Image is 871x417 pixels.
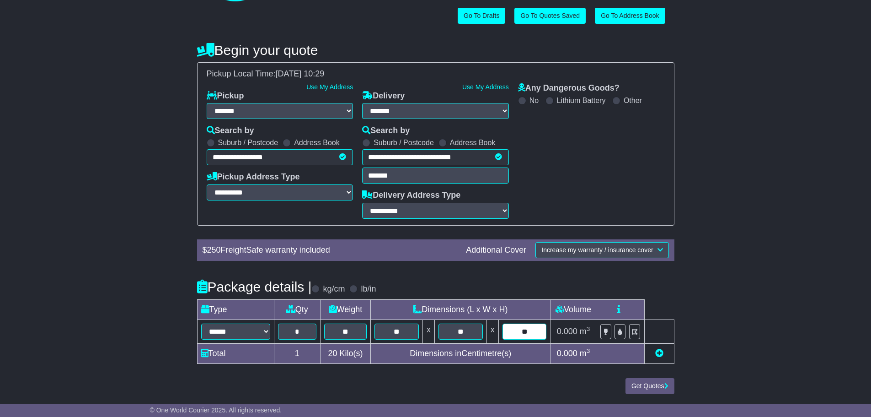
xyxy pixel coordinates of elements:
[580,349,590,358] span: m
[306,83,353,91] a: Use My Address
[198,245,462,255] div: $ FreightSafe warranty included
[557,327,577,336] span: 0.000
[207,91,244,101] label: Pickup
[328,349,337,358] span: 20
[294,138,340,147] label: Address Book
[207,126,254,136] label: Search by
[207,172,300,182] label: Pickup Address Type
[374,138,434,147] label: Suburb / Postcode
[197,299,274,320] td: Type
[371,343,550,363] td: Dimensions in Centimetre(s)
[362,190,460,200] label: Delivery Address Type
[276,69,325,78] span: [DATE] 10:29
[362,126,410,136] label: Search by
[422,320,434,343] td: x
[461,245,531,255] div: Additional Cover
[580,327,590,336] span: m
[529,96,539,105] label: No
[207,245,221,255] span: 250
[202,69,669,79] div: Pickup Local Time:
[625,378,674,394] button: Get Quotes
[323,284,345,294] label: kg/cm
[587,347,590,354] sup: 3
[557,349,577,358] span: 0.000
[197,343,274,363] td: Total
[655,349,663,358] a: Add new item
[514,8,586,24] a: Go To Quotes Saved
[458,8,505,24] a: Go To Drafts
[518,83,620,93] label: Any Dangerous Goods?
[595,8,665,24] a: Go To Address Book
[462,83,509,91] a: Use My Address
[624,96,642,105] label: Other
[150,406,282,414] span: © One World Courier 2025. All rights reserved.
[218,138,278,147] label: Suburb / Postcode
[274,343,320,363] td: 1
[361,284,376,294] label: lb/in
[550,299,596,320] td: Volume
[197,43,674,58] h4: Begin your quote
[371,299,550,320] td: Dimensions (L x W x H)
[557,96,606,105] label: Lithium Battery
[320,299,370,320] td: Weight
[197,279,312,294] h4: Package details |
[486,320,498,343] td: x
[535,242,668,258] button: Increase my warranty / insurance cover
[274,299,320,320] td: Qty
[541,246,653,254] span: Increase my warranty / insurance cover
[320,343,370,363] td: Kilo(s)
[362,91,405,101] label: Delivery
[450,138,496,147] label: Address Book
[587,325,590,332] sup: 3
